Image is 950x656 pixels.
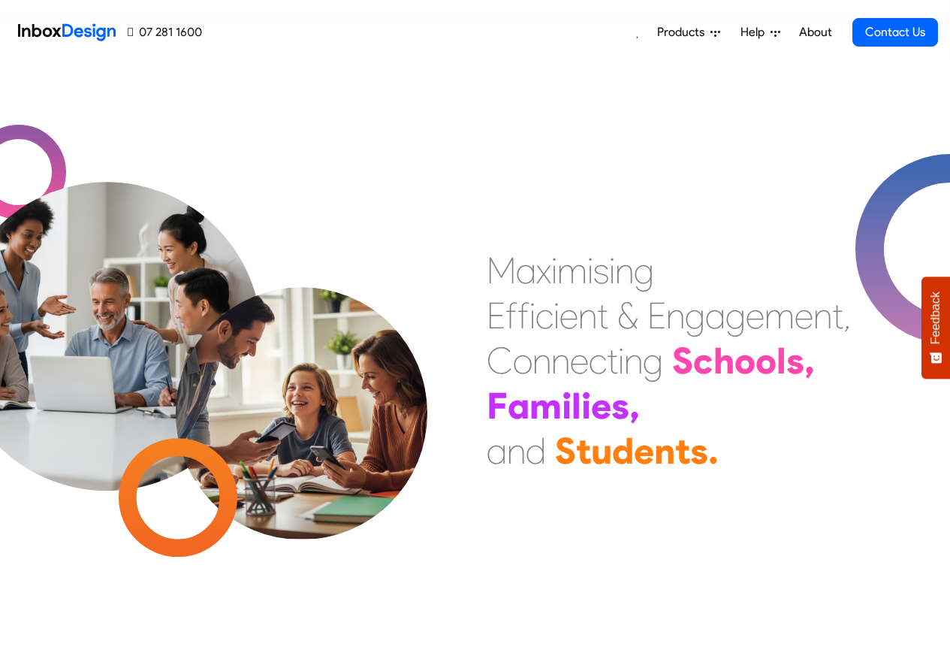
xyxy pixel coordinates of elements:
div: l [777,338,786,383]
div: g [725,293,746,338]
div: i [529,293,535,338]
div: n [551,338,570,383]
div: i [581,383,591,428]
div: i [562,383,572,428]
div: t [675,428,690,473]
div: i [618,338,624,383]
div: n [507,428,526,473]
div: o [755,338,777,383]
div: m [765,293,795,338]
div: u [591,428,612,473]
div: d [612,428,634,473]
button: Feedback - Show survey [921,277,950,379]
div: s [611,383,629,428]
a: About [795,17,836,47]
span: Help [740,23,771,41]
div: g [634,248,654,293]
div: S [555,428,576,473]
div: S [672,338,693,383]
a: 07 281 1600 [128,23,202,41]
div: n [615,248,634,293]
div: o [513,338,532,383]
div: . [708,428,719,473]
div: g [685,293,705,338]
div: & [617,293,638,338]
div: e [746,293,765,338]
div: e [634,428,654,473]
a: Help [734,17,786,47]
div: , [843,293,851,338]
div: g [643,338,663,383]
div: , [804,338,815,383]
div: F [487,383,508,428]
div: i [553,293,559,338]
div: e [795,293,813,338]
div: l [572,383,581,428]
a: Products [651,17,726,47]
div: t [832,293,843,338]
div: s [786,338,804,383]
div: a [705,293,725,338]
div: E [647,293,666,338]
a: Contact Us [852,18,938,47]
div: n [666,293,685,338]
div: c [693,338,713,383]
div: M [487,248,516,293]
div: C [487,338,513,383]
div: Maximising Efficient & Engagement, Connecting Schools, Families, and Students. [487,248,851,473]
div: h [713,338,734,383]
div: n [624,338,643,383]
div: a [508,383,529,428]
div: e [591,383,611,428]
div: E [487,293,505,338]
span: Feedback [929,292,942,344]
div: t [576,428,591,473]
div: i [551,248,557,293]
div: o [734,338,755,383]
div: , [629,383,640,428]
div: n [813,293,832,338]
div: a [516,248,536,293]
div: n [654,428,675,473]
div: x [536,248,551,293]
div: n [532,338,551,383]
div: e [559,293,578,338]
div: s [690,428,708,473]
div: d [526,428,546,473]
div: i [609,248,615,293]
img: parents_with_child.png [144,225,459,540]
div: m [557,248,587,293]
div: f [505,293,517,338]
span: Products [657,23,710,41]
div: m [529,383,562,428]
div: e [570,338,589,383]
div: t [607,338,618,383]
div: c [589,338,607,383]
div: a [487,428,507,473]
div: n [578,293,597,338]
div: s [593,248,609,293]
div: t [597,293,608,338]
div: f [517,293,529,338]
div: i [587,248,593,293]
div: c [535,293,553,338]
